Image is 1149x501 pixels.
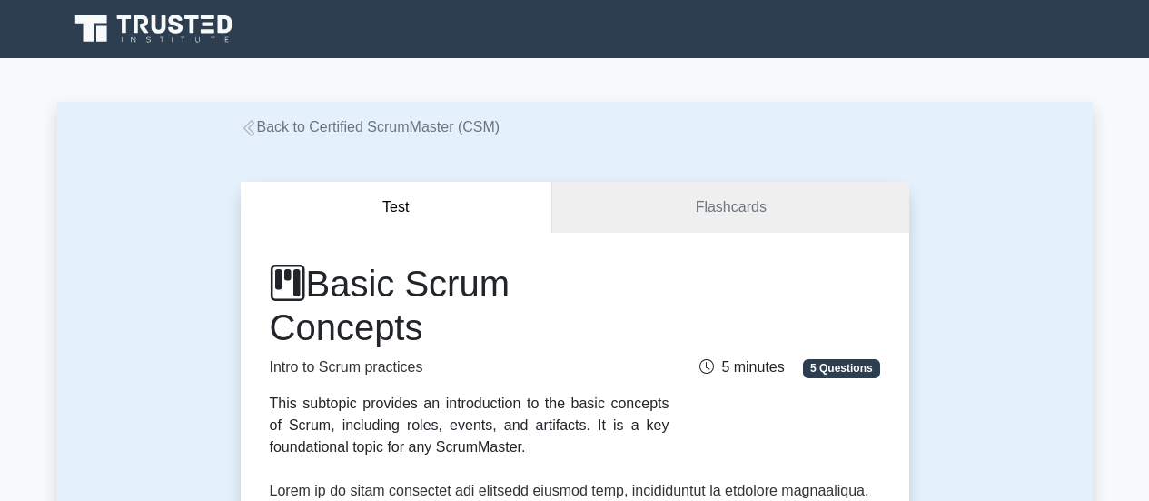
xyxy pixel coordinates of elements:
[270,262,669,349] h1: Basic Scrum Concepts
[699,359,784,375] span: 5 minutes
[241,119,500,135] a: Back to Certified ScrumMaster (CSM)
[270,393,669,458] div: This subtopic provides an introduction to the basic concepts of Scrum, including roles, events, a...
[552,182,908,234] a: Flashcards
[803,359,879,377] span: 5 Questions
[270,356,669,378] p: Intro to Scrum practices
[241,182,553,234] button: Test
